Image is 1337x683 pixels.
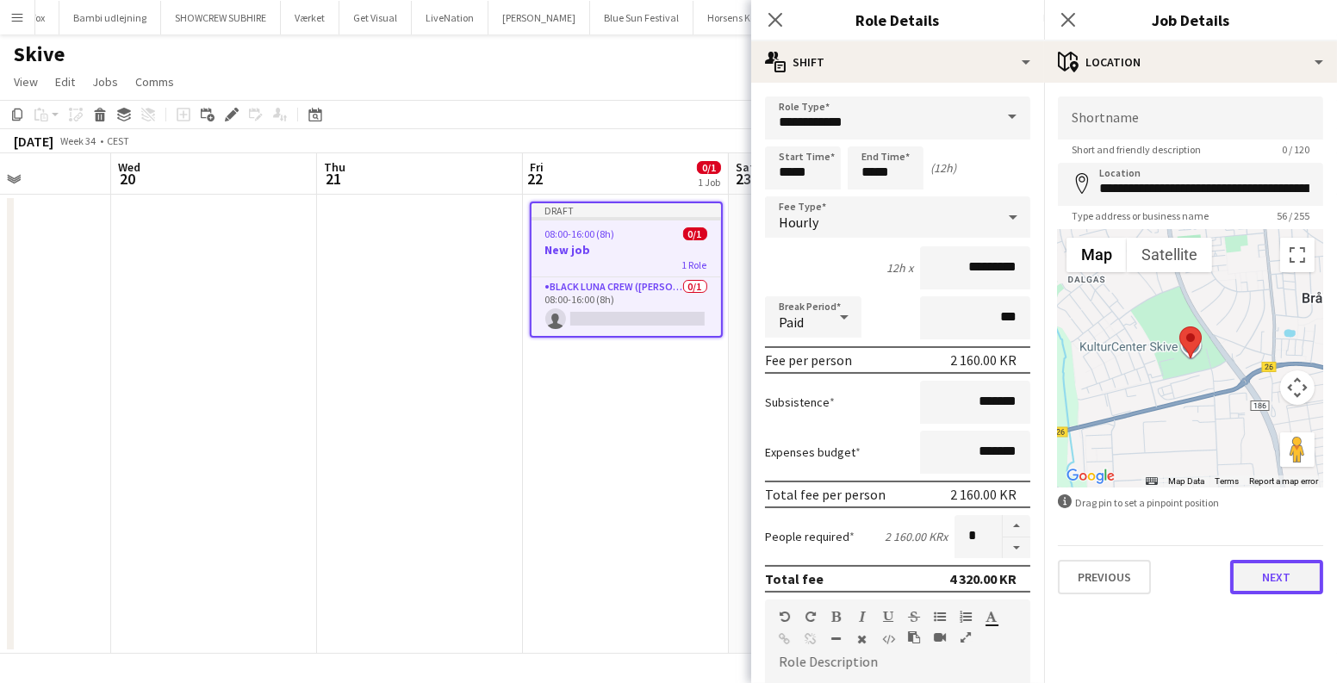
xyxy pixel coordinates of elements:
div: CEST [107,134,129,147]
button: Bold [830,610,843,624]
div: Draft [532,203,721,217]
button: Værket [281,1,339,34]
button: Decrease [1003,537,1030,559]
div: [DATE] [14,133,53,150]
button: Next [1230,560,1323,594]
button: Get Visual [339,1,412,34]
button: Show satellite imagery [1127,238,1212,272]
span: 21 [321,169,345,189]
span: 1 Role [682,258,707,271]
span: 56 / 255 [1263,209,1323,222]
span: Paid [779,314,804,331]
span: 23 [733,169,755,189]
div: Total fee per person [765,486,886,503]
a: View [7,71,45,93]
button: Show street map [1066,238,1127,272]
label: People required [765,529,855,544]
span: 22 [527,169,544,189]
div: 1 Job [698,176,720,189]
button: Insert video [934,630,946,644]
img: Google [1062,465,1119,487]
div: 4 320.00 KR [949,570,1017,587]
button: Fullscreen [960,630,972,644]
button: HTML Code [882,632,894,646]
span: Short and friendly description [1058,143,1215,156]
button: Italic [856,610,868,624]
button: SHOWCREW SUBHIRE [161,1,281,34]
h3: Role Details [751,9,1044,31]
div: Fee per person [765,351,852,369]
a: Terms [1215,476,1239,486]
span: Edit [55,74,75,90]
button: Ordered List [960,610,972,624]
span: Type address or business name [1058,209,1222,222]
span: Comms [135,74,174,90]
button: Underline [882,610,894,624]
div: Location [1044,41,1337,83]
a: Open this area in Google Maps (opens a new window) [1062,465,1119,487]
div: Shift [751,41,1044,83]
button: Increase [1003,515,1030,537]
label: Expenses budget [765,444,861,460]
app-job-card: Draft08:00-16:00 (8h)0/1New job1 RoleBlack Luna Crew ([PERSON_NAME])0/108:00-16:00 (8h) [530,202,723,338]
button: Keyboard shortcuts [1146,475,1158,487]
div: (12h) [930,160,956,176]
button: LiveNation [412,1,488,34]
div: Total fee [765,570,824,587]
a: Comms [128,71,181,93]
a: Edit [48,71,82,93]
button: Paste as plain text [908,630,920,644]
span: Sat [736,159,755,175]
div: 12h x [886,260,913,276]
button: Map Data [1168,475,1204,487]
a: Jobs [85,71,125,93]
button: Undo [779,610,791,624]
h1: Skive [14,41,65,67]
button: Bambi udlejning [59,1,161,34]
h3: Job Details [1044,9,1337,31]
span: Thu [324,159,345,175]
span: 20 [115,169,140,189]
div: 2 160.00 KR x [885,529,948,544]
div: 2 160.00 KR [950,486,1017,503]
button: Toggle fullscreen view [1280,238,1315,272]
button: Unordered List [934,610,946,624]
span: Jobs [92,74,118,90]
button: Clear Formatting [856,632,868,646]
span: Hourly [779,214,818,231]
span: Week 34 [57,134,100,147]
button: Text Color [986,610,998,624]
button: [PERSON_NAME] [488,1,590,34]
h3: New job [532,242,721,258]
label: Subsistence [765,394,835,410]
div: Drag pin to set a pinpoint position [1058,494,1323,511]
button: Horsens Komune [693,1,797,34]
button: Redo [805,610,817,624]
span: 0/1 [697,161,721,174]
button: Map camera controls [1280,370,1315,405]
span: 0/1 [683,227,707,240]
span: Wed [118,159,140,175]
span: View [14,74,38,90]
a: Report a map error [1249,476,1318,486]
span: 0 / 120 [1268,143,1323,156]
button: Blue Sun Festival [590,1,693,34]
span: 08:00-16:00 (8h) [545,227,615,240]
button: Drag Pegman onto the map to open Street View [1280,432,1315,467]
button: Previous [1058,560,1151,594]
button: Strikethrough [908,610,920,624]
span: Fri [530,159,544,175]
app-card-role: Black Luna Crew ([PERSON_NAME])0/108:00-16:00 (8h) [532,277,721,336]
div: 2 160.00 KR [950,351,1017,369]
button: Horizontal Line [830,632,843,646]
